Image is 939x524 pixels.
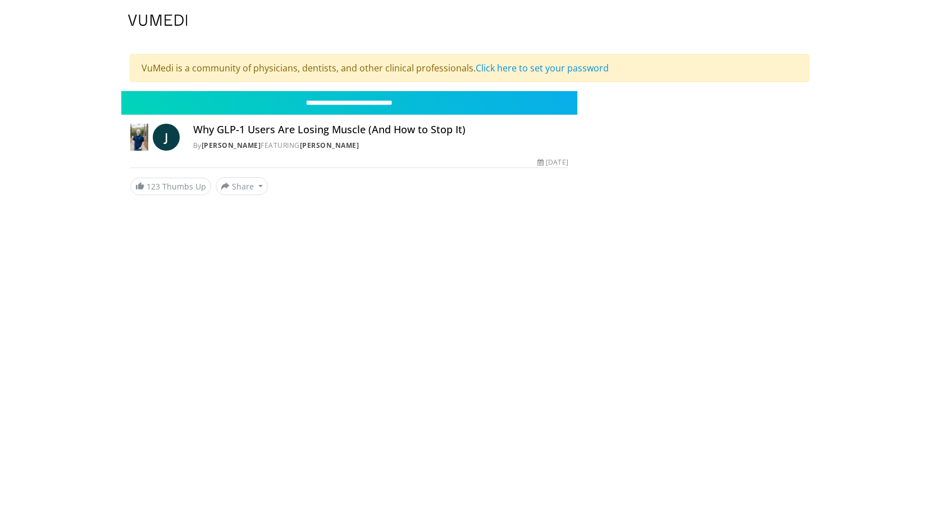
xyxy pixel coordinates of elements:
a: [PERSON_NAME] [300,141,359,150]
a: Click here to set your password [476,62,609,74]
a: J [153,124,180,151]
img: Dr. Jordan Rennicke [130,124,148,151]
h4: Why GLP-1 Users Are Losing Muscle (And How to Stop It) [193,124,568,136]
button: Share [216,177,268,195]
a: [PERSON_NAME] [202,141,261,150]
a: 123 Thumbs Up [130,178,211,195]
span: 123 [147,181,160,192]
div: By FEATURING [193,141,568,151]
img: VuMedi Logo [128,15,188,26]
div: [DATE] [537,157,568,168]
div: VuMedi is a community of physicians, dentists, and other clinical professionals. [130,54,809,82]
